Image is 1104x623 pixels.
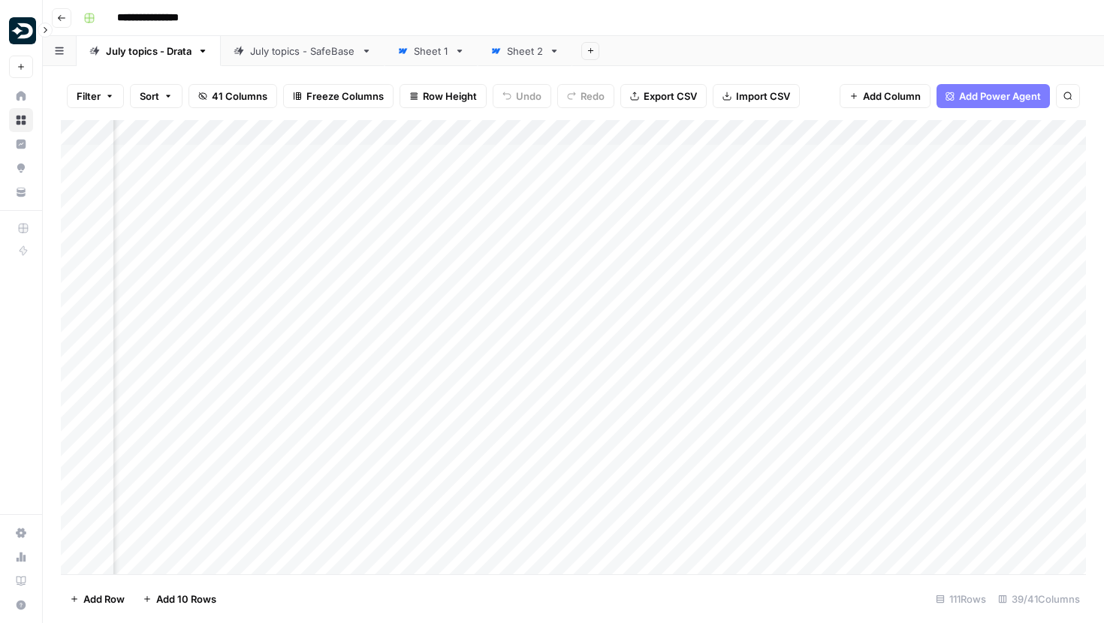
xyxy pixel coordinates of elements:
[581,89,605,104] span: Redo
[644,89,697,104] span: Export CSV
[283,84,394,108] button: Freeze Columns
[250,44,355,59] div: July topics - SafeBase
[992,587,1086,611] div: 39/41 Columns
[221,36,385,66] a: July topics - SafeBase
[736,89,790,104] span: Import CSV
[9,569,33,593] a: Learning Hub
[61,587,134,611] button: Add Row
[130,84,182,108] button: Sort
[77,36,221,66] a: July topics - Drata
[9,545,33,569] a: Usage
[134,587,225,611] button: Add 10 Rows
[9,593,33,617] button: Help + Support
[840,84,931,108] button: Add Column
[140,89,159,104] span: Sort
[9,521,33,545] a: Settings
[77,89,101,104] span: Filter
[9,84,33,108] a: Home
[414,44,448,59] div: Sheet 1
[423,89,477,104] span: Row Height
[620,84,707,108] button: Export CSV
[106,44,192,59] div: July topics - Drata
[493,84,551,108] button: Undo
[507,44,543,59] div: Sheet 2
[9,132,33,156] a: Insights
[557,84,614,108] button: Redo
[385,36,478,66] a: Sheet 1
[9,180,33,204] a: Your Data
[478,36,572,66] a: Sheet 2
[156,591,216,606] span: Add 10 Rows
[83,591,125,606] span: Add Row
[400,84,487,108] button: Row Height
[9,17,36,44] img: Drata Logo
[189,84,277,108] button: 41 Columns
[713,84,800,108] button: Import CSV
[930,587,992,611] div: 111 Rows
[212,89,267,104] span: 41 Columns
[67,84,124,108] button: Filter
[9,108,33,132] a: Browse
[516,89,541,104] span: Undo
[937,84,1050,108] button: Add Power Agent
[9,156,33,180] a: Opportunities
[306,89,384,104] span: Freeze Columns
[863,89,921,104] span: Add Column
[9,12,33,50] button: Workspace: Drata
[959,89,1041,104] span: Add Power Agent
